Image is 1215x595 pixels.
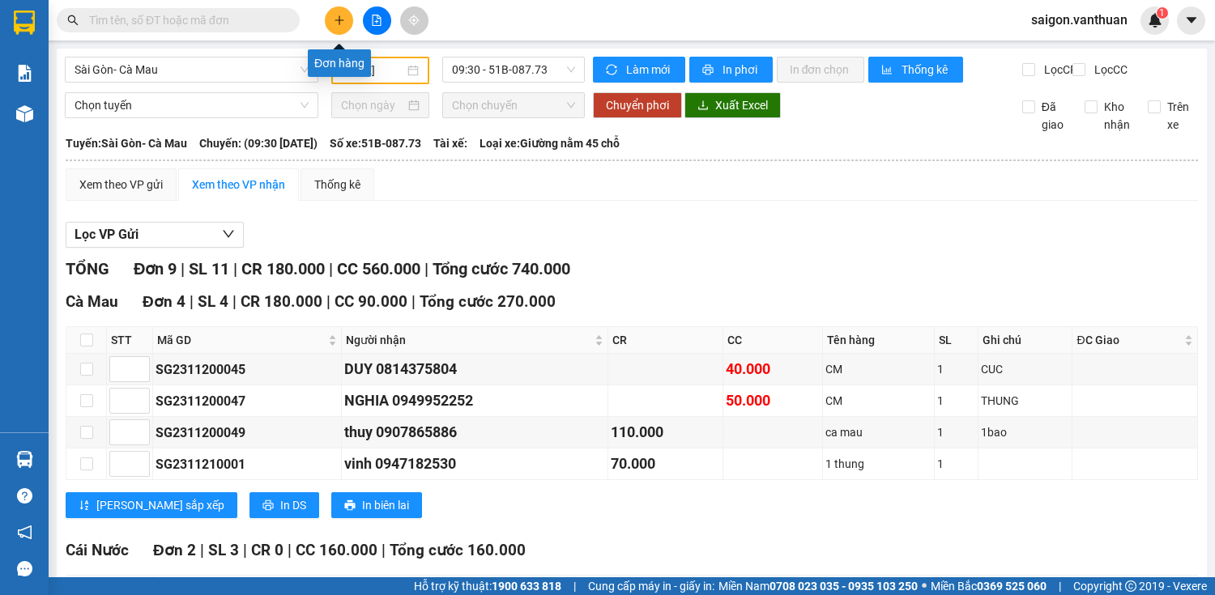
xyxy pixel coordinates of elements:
span: download [697,100,709,113]
div: 1 [937,360,974,378]
div: THUNG [981,392,1070,410]
span: SL 11 [189,259,229,278]
span: 1 [1159,7,1165,19]
div: 1bao [981,423,1070,441]
span: TỔNG [66,259,109,278]
span: [PERSON_NAME] sắp xếp [96,496,224,514]
div: 1 [937,392,974,410]
button: In đơn chọn [777,57,865,83]
span: Hỗ trợ kỹ thuật: [414,577,561,595]
span: CR 180.000 [241,292,322,311]
div: NGHIA 0949952252 [344,389,604,412]
span: Cái Nước [66,541,129,559]
div: 70.000 [611,453,720,475]
div: 1 [937,423,974,441]
th: Tên hàng [823,327,935,354]
span: | [1059,577,1061,595]
span: Cung cấp máy in - giấy in: [588,577,714,595]
span: | [326,292,330,311]
b: Tuyến: Sài Gòn- Cà Mau [66,137,187,150]
span: | [329,259,333,278]
span: CC 160.000 [296,541,377,559]
span: caret-down [1184,13,1199,28]
span: | [181,259,185,278]
div: Xem theo VP gửi [79,176,163,193]
input: Chọn ngày [341,96,405,114]
span: Chuyến: (09:30 [DATE]) [199,134,318,152]
sup: 1 [1157,7,1168,19]
button: printerIn phơi [689,57,773,83]
span: Miền Bắc [931,577,1047,595]
span: | [424,259,428,278]
input: Tìm tên, số ĐT hoặc mã đơn [89,11,280,29]
button: printerIn biên lai [331,492,422,518]
span: SL 4 [198,292,228,311]
th: SL [935,327,978,354]
span: sort-ascending [79,499,90,512]
button: file-add [363,6,391,35]
span: Kho nhận [1098,98,1136,134]
span: Số xe: 51B-087.73 [330,134,421,152]
span: | [573,577,576,595]
span: CR 180.000 [241,259,325,278]
span: | [233,259,237,278]
span: Đơn 2 [153,541,196,559]
span: Người nhận [346,331,590,349]
span: | [243,541,247,559]
span: | [200,541,204,559]
span: Lọc CC [1088,61,1130,79]
th: CR [608,327,723,354]
div: CM [825,360,932,378]
button: plus [325,6,353,35]
div: SG2311200049 [156,423,339,443]
div: 40.000 [726,358,820,380]
div: 1 thung [825,455,932,473]
div: Xem theo VP nhận [192,176,285,193]
span: Tổng cước 740.000 [433,259,570,278]
span: printer [344,499,356,512]
th: Ghi chú [978,327,1073,354]
div: CUC [981,360,1070,378]
div: SG2311200045 [156,359,339,380]
span: Thống kê [902,61,950,79]
div: CM [825,392,932,410]
span: Cà Mau [66,292,118,311]
span: Đơn 9 [134,259,177,278]
button: syncLàm mới [593,57,685,83]
input: 21/11/2023 [342,62,404,79]
span: Tài xế: [433,134,467,152]
span: plus [334,15,345,26]
span: In biên lai [362,496,409,514]
button: bar-chartThống kê [868,57,963,83]
div: ca mau [825,423,932,441]
div: vinh 0947182530 [344,453,604,475]
span: Chọn tuyến [75,93,309,117]
strong: 0708 023 035 - 0935 103 250 [769,580,918,593]
span: saigon.vanthuan [1018,10,1140,30]
td: SG2311200047 [153,385,342,417]
span: file-add [371,15,382,26]
span: Miền Nam [718,577,918,595]
div: SG2311210001 [156,454,339,474]
span: Tổng cước 160.000 [390,541,526,559]
div: 50.000 [726,389,820,412]
button: Chuyển phơi [593,92,682,118]
span: down [222,227,235,240]
div: 1 [937,455,974,473]
span: search [67,15,79,26]
img: logo-vxr [14,11,35,35]
span: sync [606,64,620,77]
span: Lọc VP Gửi [75,224,139,244]
span: In DS [280,496,306,514]
img: icon-new-feature [1148,13,1162,28]
span: SL 3 [208,541,239,559]
button: aim [400,6,428,35]
span: CC 90.000 [335,292,407,311]
td: SG2311200045 [153,354,342,385]
span: Lọc CR [1038,61,1080,79]
span: | [232,292,237,311]
img: warehouse-icon [16,105,33,122]
span: Trên xe [1161,98,1199,134]
span: | [190,292,194,311]
div: SG2311200047 [156,391,339,411]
